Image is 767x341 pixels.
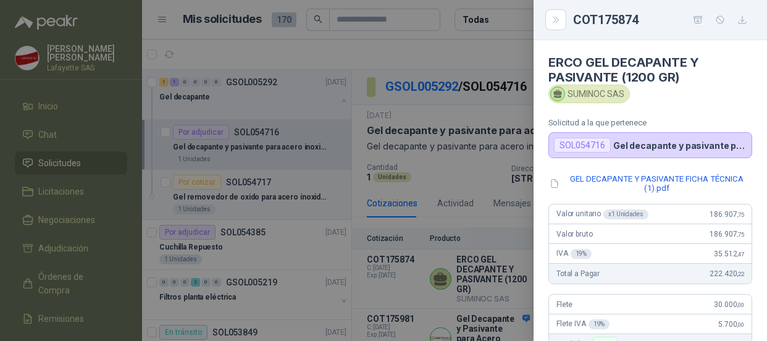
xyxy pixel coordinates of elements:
span: 30.000 [714,300,744,309]
span: 222.420 [710,269,744,278]
span: ,22 [737,271,744,277]
p: Gel decapante y pasivante para acero inoxidable 1.2Kg. Marca ERCO [613,140,747,151]
h4: ERCO GEL DECAPANTE Y PASIVANTE (1200 GR) [548,55,752,85]
span: IVA [556,249,592,259]
button: Close [548,12,563,27]
p: Solicitud a la que pertenece [548,118,752,127]
div: SOL054716 [554,138,611,153]
span: 186.907 [710,230,744,238]
span: Flete IVA [556,319,610,329]
span: ,00 [737,301,744,308]
span: ,75 [737,231,744,238]
div: 19 % [571,249,592,259]
span: 5.700 [718,320,744,329]
div: 19 % [589,319,610,329]
span: 35.512 [714,250,744,258]
span: ,75 [737,211,744,218]
div: x 1 Unidades [603,209,648,219]
span: Total a Pagar [556,269,600,278]
span: Flete [556,300,572,309]
span: ,00 [737,321,744,328]
span: 186.907 [710,210,744,219]
span: Valor unitario [556,209,648,219]
button: GEL DECAPANTE Y PASIVANTE FICHA TÉCNICA (1).pdf [548,173,752,194]
span: ,47 [737,251,744,258]
span: Valor bruto [556,230,592,238]
div: SUMINOC SAS [548,85,630,103]
div: COT175874 [573,10,752,30]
